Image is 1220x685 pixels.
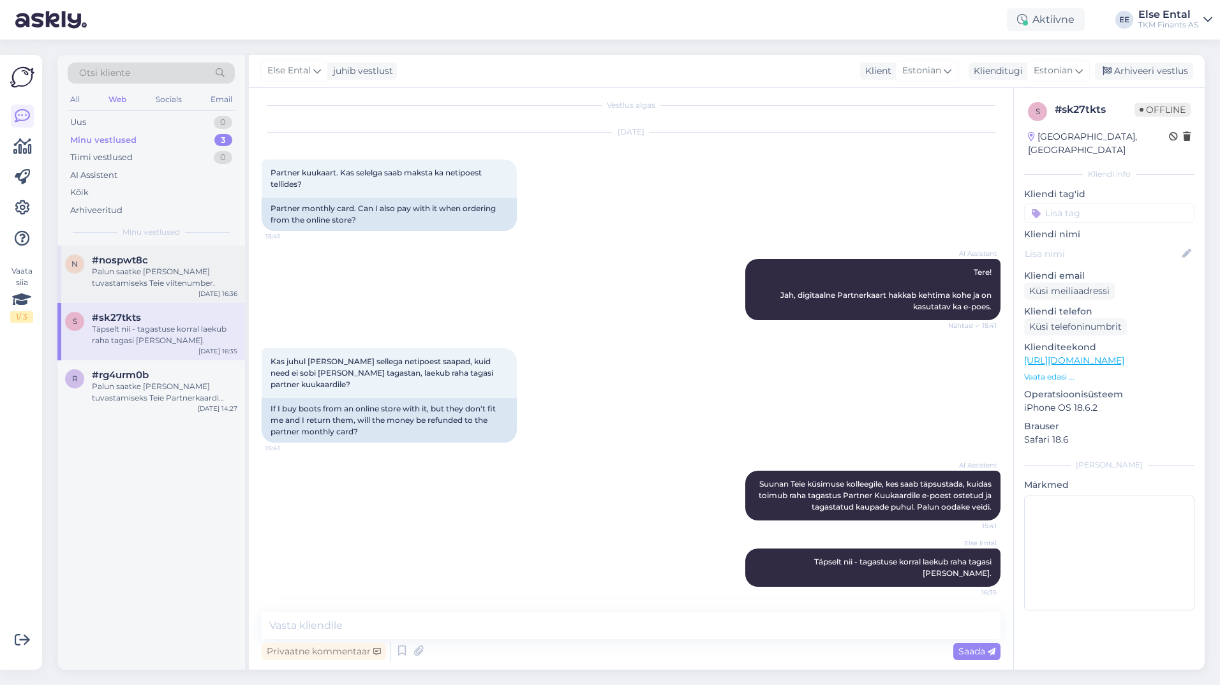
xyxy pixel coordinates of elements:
[71,259,78,269] span: n
[262,126,1001,138] div: [DATE]
[949,460,997,470] span: AI Assistent
[949,521,997,531] span: 15:41
[267,64,311,78] span: Else Ental
[1024,203,1194,223] input: Lisa tag
[262,99,1001,111] div: Vestlus algas
[1024,188,1194,201] p: Kliendi tag'id
[948,321,997,330] span: Nähtud ✓ 15:41
[1138,10,1198,20] div: Else Ental
[106,91,129,108] div: Web
[1134,103,1191,117] span: Offline
[271,168,484,189] span: Partner kuukaart. Kas selelga saab maksta ka netipoest tellides?
[1138,10,1212,30] a: Else EntalTKM Finants AS
[262,398,517,443] div: If I buy boots from an online store with it, but they don't fit me and I return them, will the mo...
[153,91,184,108] div: Socials
[1024,228,1194,241] p: Kliendi nimi
[1036,107,1040,116] span: s
[328,64,393,78] div: juhib vestlust
[214,116,232,129] div: 0
[958,645,995,657] span: Saada
[72,374,78,383] span: r
[1024,420,1194,433] p: Brauser
[198,289,237,298] div: [DATE] 16:36
[262,643,386,660] div: Privaatne kommentaar
[214,151,232,164] div: 0
[1007,8,1085,31] div: Aktiivne
[73,316,77,326] span: s
[1024,433,1194,446] p: Safari 18.6
[949,538,997,548] span: Else Ental
[92,266,237,289] div: Palun saatke [PERSON_NAME] tuvastamiseks Teie viitenumber.
[1034,64,1073,78] span: Estonian
[1024,168,1194,180] div: Kliendi info
[70,169,117,182] div: AI Assistent
[949,249,997,258] span: AI Assistent
[92,369,149,381] span: #rg4urm0b
[1024,269,1194,283] p: Kliendi email
[1024,478,1194,492] p: Märkmed
[92,254,148,266] span: #nospwt8c
[198,346,237,356] div: [DATE] 16:35
[1028,130,1169,157] div: [GEOGRAPHIC_DATA], [GEOGRAPHIC_DATA]
[70,116,86,129] div: Uus
[70,204,123,217] div: Arhiveeritud
[1024,305,1194,318] p: Kliendi telefon
[814,557,993,578] span: Täpselt nii - tagastuse korral laekub raha tagasi [PERSON_NAME].
[1055,102,1134,117] div: # sk27tkts
[1024,318,1127,335] div: Küsi telefoninumbrit
[265,443,313,453] span: 15:41
[92,323,237,346] div: Täpselt nii - tagastuse korral laekub raha tagasi [PERSON_NAME].
[1095,63,1193,80] div: Arhiveeri vestlus
[79,66,130,80] span: Otsi kliente
[123,226,180,238] span: Minu vestlused
[1024,341,1194,354] p: Klienditeekond
[1138,20,1198,30] div: TKM Finants AS
[1024,388,1194,401] p: Operatsioonisüsteem
[92,381,237,404] div: Palun saatke [PERSON_NAME] tuvastamiseks Teie Partnerkaardi number.
[70,151,133,164] div: Tiimi vestlused
[1024,283,1115,300] div: Küsi meiliaadressi
[70,134,137,147] div: Minu vestlused
[262,198,517,231] div: Partner monthly card. Can I also pay with it when ordering from the online store?
[214,134,232,147] div: 3
[198,404,237,413] div: [DATE] 14:27
[1115,11,1133,29] div: EE
[1024,459,1194,471] div: [PERSON_NAME]
[10,311,33,323] div: 1 / 3
[902,64,941,78] span: Estonian
[1024,371,1194,383] p: Vaata edasi ...
[70,186,89,199] div: Kõik
[759,479,993,512] span: Suunan Teie küsimuse kolleegile, kes saab täpsustada, kuidas toimub raha tagastus Partner Kuukaar...
[1025,247,1180,261] input: Lisa nimi
[92,312,141,323] span: #sk27tkts
[969,64,1023,78] div: Klienditugi
[1024,355,1124,366] a: [URL][DOMAIN_NAME]
[1024,401,1194,415] p: iPhone OS 18.6.2
[271,357,495,389] span: Kas juhul [PERSON_NAME] sellega netipoest saapad, kuid need ei sobi [PERSON_NAME] tagastan, laeku...
[10,265,33,323] div: Vaata siia
[949,587,997,597] span: 16:35
[68,91,82,108] div: All
[208,91,235,108] div: Email
[10,65,34,89] img: Askly Logo
[265,232,313,241] span: 15:41
[860,64,891,78] div: Klient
